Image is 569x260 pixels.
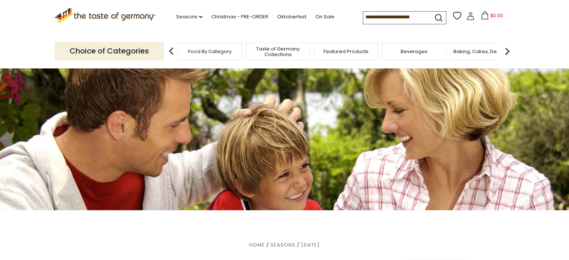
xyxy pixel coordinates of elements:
a: Baking, Cakes, Desserts [453,49,511,54]
a: Christmas - PRE-ORDER [211,13,268,21]
a: Seasons [176,13,202,21]
a: Food By Category [188,49,232,54]
a: Beverages [401,49,428,54]
a: Taste of Germany Collections [248,46,308,57]
img: previous arrow [164,44,179,59]
a: Featured Products [324,49,368,54]
a: Oktoberfest [277,13,306,21]
span: $0.00 [490,12,503,19]
a: On Sale [315,13,334,21]
a: [DATE] [301,241,320,248]
img: next arrow [500,44,515,59]
p: Choice of Categories [55,42,164,60]
a: Seasons [270,241,296,248]
a: Home [249,241,265,248]
button: $0.00 [476,11,508,22]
